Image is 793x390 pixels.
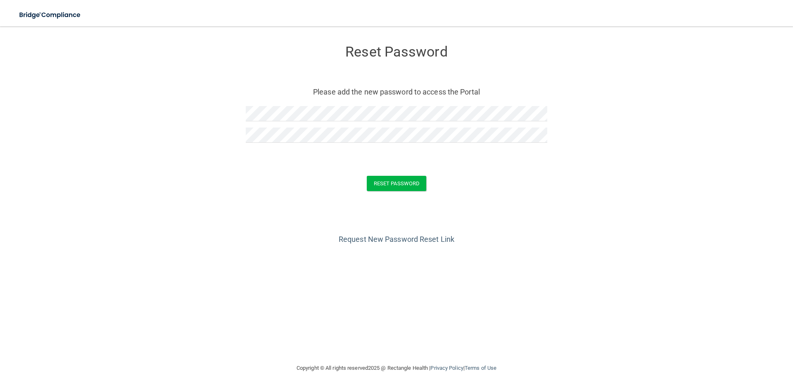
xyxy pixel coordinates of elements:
[367,176,426,191] button: Reset Password
[339,235,454,243] a: Request New Password Reset Link
[12,7,88,24] img: bridge_compliance_login_screen.278c3ca4.svg
[246,355,547,381] div: Copyright © All rights reserved 2025 @ Rectangle Health | |
[430,365,463,371] a: Privacy Policy
[252,85,541,99] p: Please add the new password to access the Portal
[465,365,496,371] a: Terms of Use
[246,44,547,59] h3: Reset Password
